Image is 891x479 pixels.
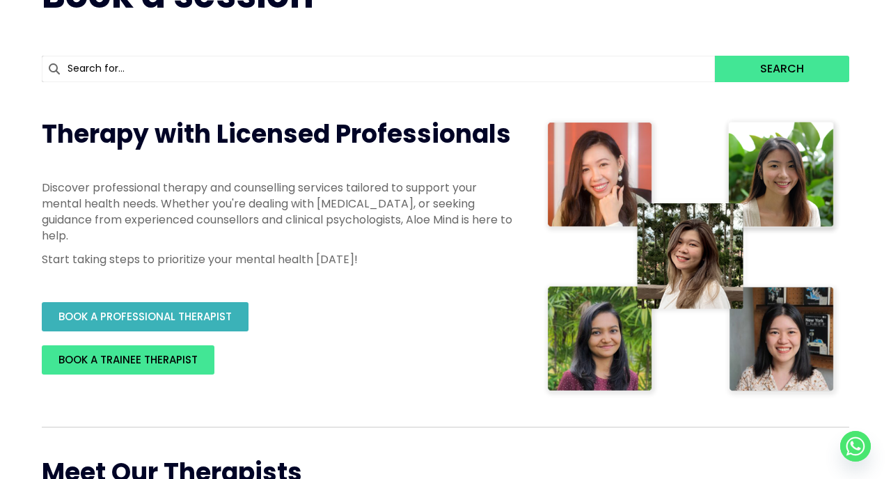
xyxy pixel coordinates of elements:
a: BOOK A PROFESSIONAL THERAPIST [42,302,249,331]
span: Therapy with Licensed Professionals [42,116,511,152]
p: Discover professional therapy and counselling services tailored to support your mental health nee... [42,180,515,244]
p: Start taking steps to prioritize your mental health [DATE]! [42,251,515,267]
img: Therapist collage [543,117,841,400]
span: BOOK A PROFESSIONAL THERAPIST [58,309,232,324]
button: Search [715,56,849,82]
a: BOOK A TRAINEE THERAPIST [42,345,214,375]
input: Search for... [42,56,715,82]
a: Whatsapp [840,431,871,462]
span: BOOK A TRAINEE THERAPIST [58,352,198,367]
